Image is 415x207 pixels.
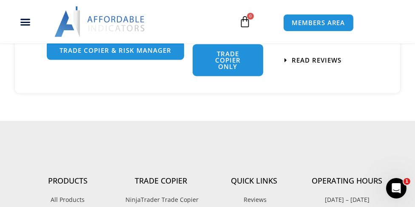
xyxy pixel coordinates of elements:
span: Trade Copier Only [205,51,250,70]
span: trade copier & Risk manager [60,47,171,54]
a: Read Reviews [284,57,341,63]
a: trade copier & Risk manager [47,41,184,60]
h4: Trade Copier [114,176,207,186]
a: NinjaTrader Trade Copier [114,194,207,205]
a: MEMBERS AREA [283,14,354,32]
p: [DATE] – [DATE] [301,194,394,205]
div: Menu Toggle [5,14,46,30]
span: Reviews [242,194,267,205]
img: LogoAI | Affordable Indicators – NinjaTrader [54,6,146,37]
h4: Quick Links [207,176,301,186]
a: 0 [226,9,264,34]
h4: Products [21,176,114,186]
iframe: Intercom live chat [386,178,406,198]
span: All Products [51,194,85,205]
a: Trade Copier Only [193,44,263,76]
span: 1 [404,178,410,185]
span: NinjaTrader Trade Copier [123,194,199,205]
span: MEMBERS AREA [292,20,345,26]
span: Read Reviews [292,57,341,63]
a: All Products [21,194,114,205]
h4: Operating Hours [301,176,394,186]
a: Reviews [207,194,301,205]
span: 0 [247,13,254,20]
